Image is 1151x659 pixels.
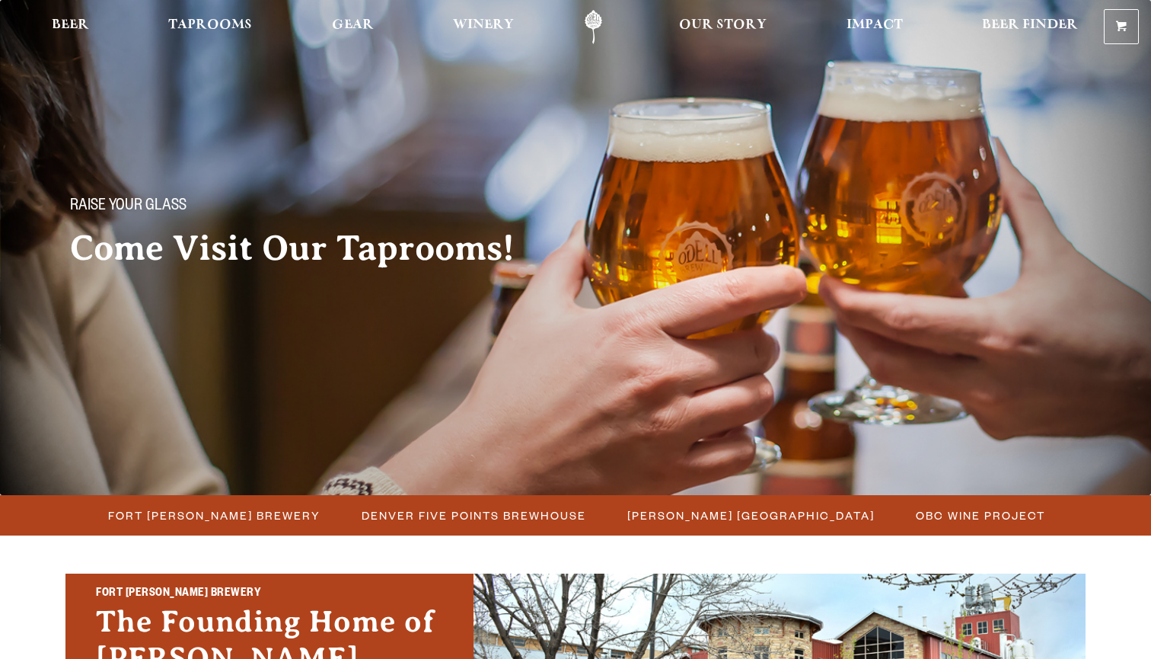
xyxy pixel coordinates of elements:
[565,10,622,44] a: Odell Home
[453,19,514,31] span: Winery
[907,504,1053,526] a: OBC Wine Project
[618,504,882,526] a: [PERSON_NAME] [GEOGRAPHIC_DATA]
[96,584,443,604] h2: Fort [PERSON_NAME] Brewery
[52,19,89,31] span: Beer
[972,10,1088,44] a: Beer Finder
[322,10,384,44] a: Gear
[679,19,767,31] span: Our Story
[837,10,913,44] a: Impact
[362,504,586,526] span: Denver Five Points Brewhouse
[443,10,524,44] a: Winery
[70,197,187,217] span: Raise your glass
[916,504,1045,526] span: OBC Wine Project
[627,504,875,526] span: [PERSON_NAME] [GEOGRAPHIC_DATA]
[108,504,320,526] span: Fort [PERSON_NAME] Brewery
[99,504,328,526] a: Fort [PERSON_NAME] Brewery
[70,229,545,267] h2: Come Visit Our Taprooms!
[847,19,903,31] span: Impact
[669,10,776,44] a: Our Story
[332,19,374,31] span: Gear
[982,19,1078,31] span: Beer Finder
[158,10,262,44] a: Taprooms
[42,10,99,44] a: Beer
[352,504,594,526] a: Denver Five Points Brewhouse
[168,19,252,31] span: Taprooms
